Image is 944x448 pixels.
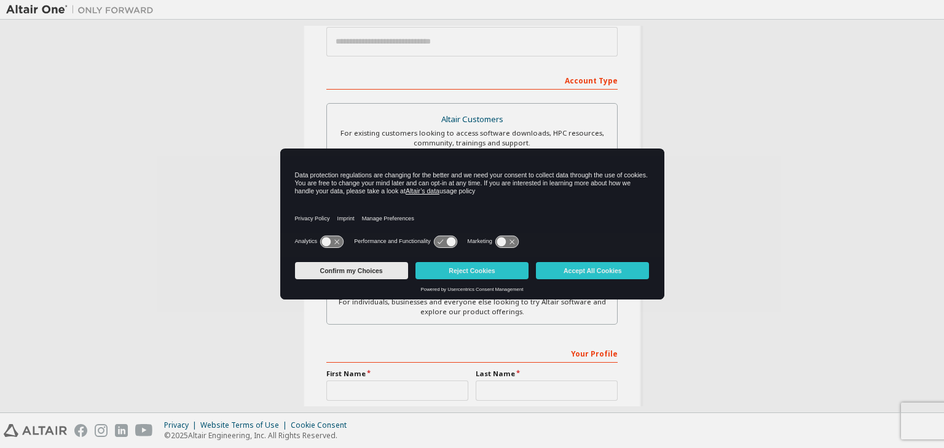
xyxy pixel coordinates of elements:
div: Your Profile [326,343,618,363]
div: For existing customers looking to access software downloads, HPC resources, community, trainings ... [334,128,610,148]
p: © 2025 Altair Engineering, Inc. All Rights Reserved. [164,430,354,441]
div: For individuals, businesses and everyone else looking to try Altair software and explore our prod... [334,297,610,317]
img: linkedin.svg [115,424,128,437]
img: facebook.svg [74,424,87,437]
label: First Name [326,369,468,379]
img: instagram.svg [95,424,108,437]
div: Cookie Consent [291,420,354,430]
img: altair_logo.svg [4,424,67,437]
img: Altair One [6,4,160,16]
div: Website Terms of Use [200,420,291,430]
label: Last Name [476,369,618,379]
div: Altair Customers [334,111,610,128]
div: Privacy [164,420,200,430]
div: Account Type [326,70,618,90]
img: youtube.svg [135,424,153,437]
